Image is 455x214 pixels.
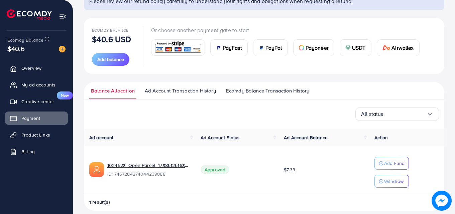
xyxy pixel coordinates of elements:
span: Billing [21,148,35,155]
span: Approved [201,165,229,174]
span: Ad account [89,134,114,141]
span: Payoneer [306,44,329,52]
a: Creative centerNew [5,95,68,108]
span: Ecomdy Balance [7,37,43,43]
span: Product Links [21,132,50,138]
a: cardAirwallex [377,39,420,56]
span: 1 result(s) [89,199,110,205]
span: PayPal [265,44,282,52]
p: Withdraw [384,177,404,185]
a: My ad accounts [5,78,68,91]
span: ID: 7467284274044239888 [107,171,190,177]
p: Add Fund [384,159,405,167]
span: Ad Account Balance [284,134,328,141]
span: PayFast [223,44,242,52]
span: Ad Account Transaction History [145,87,216,94]
p: $40.6 USD [92,35,131,43]
img: card [382,45,390,50]
a: cardPayPal [253,39,288,56]
span: All status [361,109,383,119]
img: menu [59,13,67,20]
img: ic-ads-acc.e4c84228.svg [89,162,104,177]
a: cardUSDT [340,39,371,56]
span: Overview [21,65,41,71]
img: card [345,45,351,50]
button: Withdraw [374,175,409,188]
span: $40.6 [7,44,25,53]
a: Payment [5,112,68,125]
img: card [216,45,221,50]
div: <span class='underline'>1024523_Open Parcel_1738612616330</span></br>7467284274044239888 [107,162,190,177]
span: Ad Account Status [201,134,240,141]
a: 1024523_Open Parcel_1738612616330 [107,162,190,169]
img: image [59,46,66,52]
img: card [153,40,203,55]
span: Action [374,134,388,141]
span: Ecomdy Balance Transaction History [226,87,309,94]
span: My ad accounts [21,81,55,88]
button: Add balance [92,53,129,66]
img: logo [7,9,52,20]
a: cardPayoneer [293,39,334,56]
a: card [151,39,205,56]
span: Add balance [97,56,124,63]
img: image [432,191,452,211]
a: cardPayFast [210,39,248,56]
span: Airwallex [391,44,414,52]
span: New [57,91,73,99]
img: card [299,45,304,50]
a: Overview [5,61,68,75]
span: Ecomdy Balance [92,27,128,33]
span: $7.33 [284,166,295,173]
input: Search for option [383,109,427,119]
a: Product Links [5,128,68,142]
span: Balance Allocation [91,87,135,94]
img: card [259,45,264,50]
span: Creative center [21,98,54,105]
span: USDT [352,44,366,52]
span: Payment [21,115,40,122]
p: Or choose another payment gate to start [151,26,425,34]
a: Billing [5,145,68,158]
button: Add Fund [374,157,409,170]
div: Search for option [355,108,439,121]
